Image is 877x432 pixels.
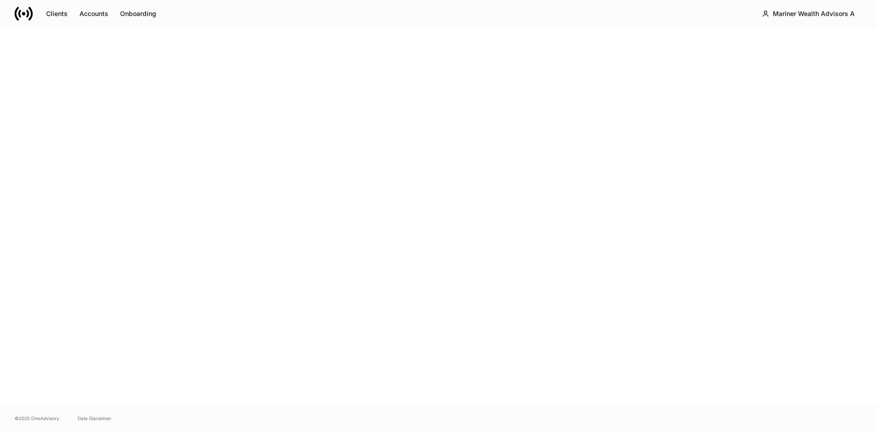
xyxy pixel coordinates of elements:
button: Accounts [74,6,114,21]
button: Mariner Wealth Advisors A [754,5,862,22]
div: Mariner Wealth Advisors A [773,9,855,18]
div: Accounts [79,9,108,18]
button: Onboarding [114,6,162,21]
button: Clients [40,6,74,21]
div: Clients [46,9,68,18]
a: Data Disclaimer [78,415,111,422]
div: Onboarding [120,9,156,18]
span: © 2025 OneAdvisory [15,415,59,422]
